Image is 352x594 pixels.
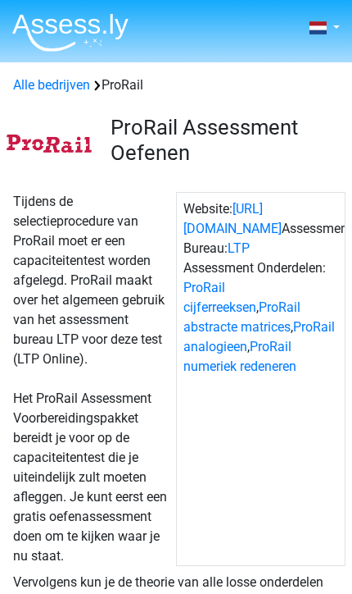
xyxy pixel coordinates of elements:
div: Website: Assessment Bureau: Assessment Onderdelen: , , , [176,192,345,566]
div: Tijdens de selectieprocedure van ProRail moet er een capaciteitentest worden afgelegd. ProRail ma... [7,192,176,566]
img: Assessly [12,13,129,52]
a: LTP [228,240,250,256]
a: ProRail analogieen [183,319,335,354]
a: ProRail abstracte matrices [183,299,300,335]
a: Alle bedrijven [13,77,90,93]
a: ProRail cijferreeksen [183,280,256,315]
a: [URL][DOMAIN_NAME] [183,201,282,236]
h3: ProRail Assessment Oefenen [111,115,334,165]
a: ProRail numeriek redeneren [183,339,296,374]
div: ProRail [7,75,345,95]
